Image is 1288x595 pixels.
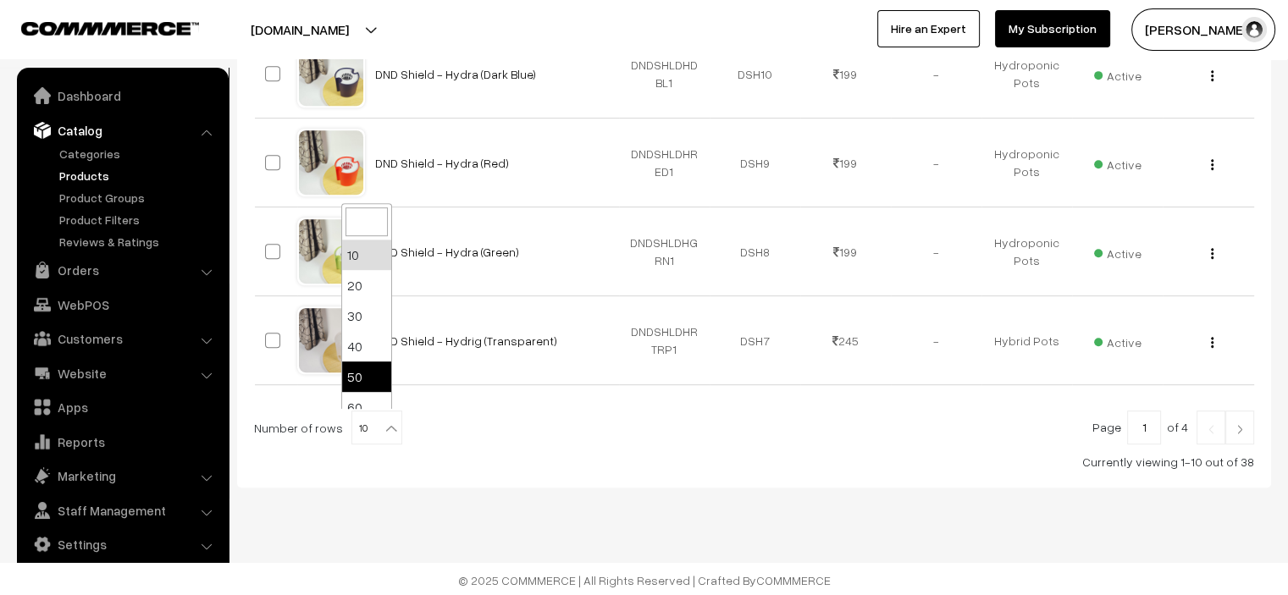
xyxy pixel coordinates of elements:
span: Active [1094,240,1142,262]
td: 245 [800,296,891,385]
li: 30 [342,300,391,331]
td: DSH7 [710,296,800,385]
button: [DOMAIN_NAME] [191,8,408,51]
span: Number of rows [254,419,343,437]
span: 10 [352,411,401,445]
span: Active [1094,329,1142,351]
a: My Subscription [995,10,1110,47]
a: Customers [21,323,223,354]
a: DND Shield - Hydra (Red) [375,156,509,170]
a: WebPOS [21,289,223,320]
img: Menu [1211,337,1213,348]
li: 40 [342,331,391,361]
li: 20 [342,270,391,300]
a: Reports [21,427,223,457]
img: Left [1203,424,1219,434]
td: DSH8 [710,207,800,296]
td: Hydroponic Pots [981,207,1072,296]
td: - [891,118,981,207]
span: 10 [351,410,402,444]
a: DND Shield - Hydra (Dark Blue) [375,67,536,81]
td: DNDSHLDHGRN1 [619,207,710,296]
img: Menu [1211,159,1213,170]
td: DNDSHLDHRTRP1 [619,296,710,385]
a: Categories [55,145,223,163]
img: Right [1232,424,1247,434]
td: 199 [800,30,891,118]
a: Product Filters [55,211,223,229]
a: Settings [21,529,223,559]
img: COMMMERCE [21,22,199,35]
a: COMMMERCE [21,17,169,37]
a: Hire an Expert [877,10,980,47]
td: - [891,30,981,118]
span: Active [1094,152,1142,174]
a: Dashboard [21,80,223,111]
td: DSH9 [710,118,800,207]
a: Catalog [21,115,223,146]
td: DNDSHLDHDBL1 [619,30,710,118]
td: - [891,207,981,296]
div: Currently viewing 1-10 out of 38 [254,453,1254,471]
td: DNDSHLDHRED1 [619,118,710,207]
img: user [1241,17,1267,42]
td: Hydroponic Pots [981,118,1072,207]
a: Products [55,167,223,185]
td: Hydroponic Pots [981,30,1072,118]
a: Website [21,358,223,388]
a: DND Shield - Hydrig (Transparent) [375,333,557,348]
td: Hybrid Pots [981,296,1072,385]
span: Page [1092,420,1121,434]
a: Apps [21,392,223,422]
img: Menu [1211,70,1213,81]
a: Product Groups [55,189,223,207]
a: Reviews & Ratings [55,233,223,251]
span: of 4 [1167,420,1188,434]
td: - [891,296,981,385]
a: DND Shield - Hydra (Green) [375,245,519,259]
li: 50 [342,361,391,392]
img: Menu [1211,248,1213,259]
a: COMMMERCE [756,573,831,587]
span: Active [1094,63,1142,85]
a: Staff Management [21,495,223,526]
li: 10 [342,240,391,270]
td: 199 [800,118,891,207]
a: Marketing [21,460,223,491]
button: [PERSON_NAME] [1131,8,1275,51]
td: 199 [800,207,891,296]
li: 60 [342,392,391,422]
a: Orders [21,255,223,285]
td: DSH10 [710,30,800,118]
